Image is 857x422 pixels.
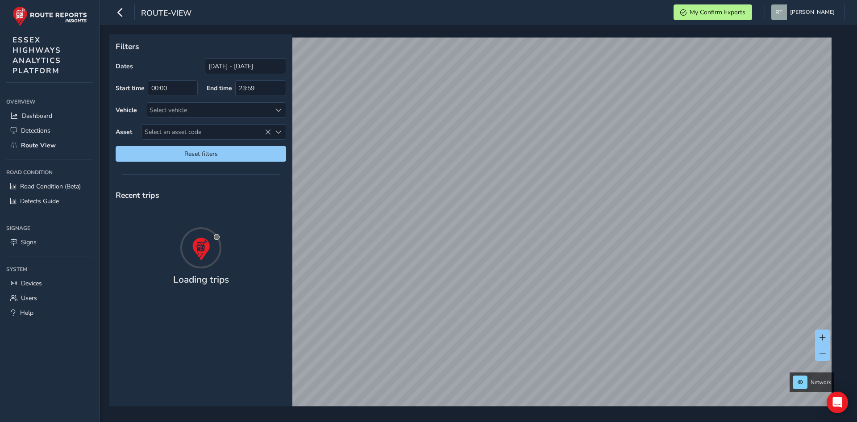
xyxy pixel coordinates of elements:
a: Detections [6,123,93,138]
img: diamond-layout [771,4,787,20]
label: Asset [116,128,132,136]
button: [PERSON_NAME] [771,4,838,20]
a: Dashboard [6,109,93,123]
span: Defects Guide [20,197,59,205]
span: Road Condition (Beta) [20,182,81,191]
img: rr logo [12,6,87,26]
label: End time [207,84,232,92]
label: Vehicle [116,106,137,114]
span: Select an asset code [141,125,271,139]
label: Dates [116,62,133,71]
span: Recent trips [116,190,159,201]
p: Filters [116,41,286,52]
div: Select an asset code [271,125,286,139]
a: Help [6,305,93,320]
span: [PERSON_NAME] [790,4,835,20]
span: Route View [21,141,56,150]
button: My Confirm Exports [674,4,752,20]
span: Dashboard [22,112,52,120]
div: Open Intercom Messenger [827,392,848,413]
span: Reset filters [122,150,279,158]
span: My Confirm Exports [690,8,745,17]
span: ESSEX HIGHWAYS ANALYTICS PLATFORM [12,35,61,76]
h4: Loading trips [173,274,229,285]
a: Devices [6,276,93,291]
a: Signs [6,235,93,250]
span: Users [21,294,37,302]
span: Detections [21,126,50,135]
a: Users [6,291,93,305]
div: Signage [6,221,93,235]
span: Devices [21,279,42,288]
a: Defects Guide [6,194,93,209]
div: Road Condition [6,166,93,179]
span: Network [811,379,831,386]
a: Route View [6,138,93,153]
button: Reset filters [116,146,286,162]
span: Signs [21,238,37,247]
a: Road Condition (Beta) [6,179,93,194]
div: Overview [6,95,93,109]
div: System [6,263,93,276]
div: Select vehicle [146,103,271,117]
label: Start time [116,84,145,92]
span: Help [20,309,33,317]
canvas: Map [112,38,832,417]
span: route-view [141,8,191,20]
